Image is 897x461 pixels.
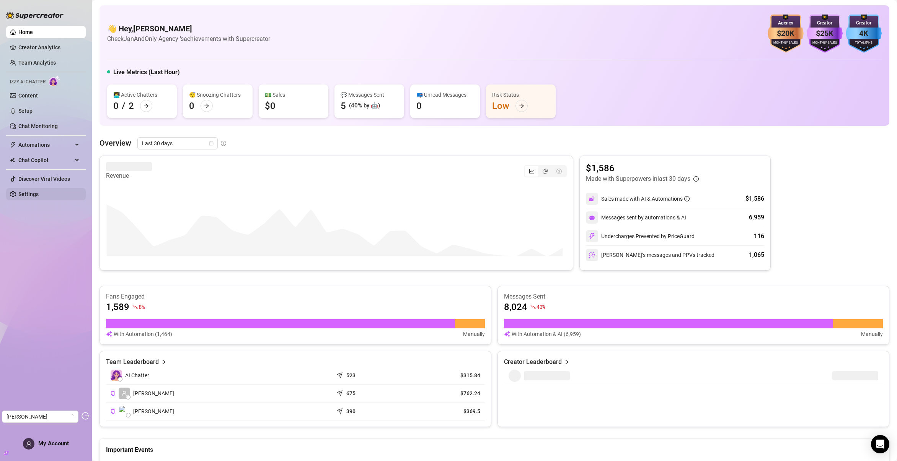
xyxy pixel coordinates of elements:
span: info-circle [221,141,226,146]
span: loading [69,414,74,419]
span: arrow-right [144,103,149,109]
article: With Automation & AI (6,959) [512,330,581,338]
a: Setup [18,108,33,114]
a: Home [18,29,33,35]
div: $0 [265,100,276,112]
div: segmented control [524,165,567,177]
div: Risk Status [492,91,550,99]
div: 💬 Messages Sent [341,91,398,99]
img: izzy-ai-chatter-avatar-DDCN_rTZ.svg [111,370,122,381]
article: Messages Sent [504,292,883,301]
span: line-chart [529,169,534,174]
article: Overview [99,137,131,149]
article: 675 [346,390,356,397]
div: 1,065 [749,250,764,260]
div: 💵 Sales [265,91,322,99]
span: [PERSON_NAME] [133,407,174,416]
span: right [161,357,166,367]
span: fall [132,304,138,310]
span: 8 % [139,303,144,310]
article: 8,024 [504,301,527,313]
div: 👩‍💻 Active Chatters [113,91,171,99]
a: Chat Monitoring [18,123,58,129]
div: $25K [807,28,843,39]
span: user [26,441,32,447]
a: Settings [18,191,39,197]
span: My Account [38,440,69,447]
span: right [564,357,569,367]
div: Agency [768,19,804,27]
img: svg%3e [589,195,595,202]
article: With Automation (1,464) [114,330,172,338]
article: 523 [346,372,356,379]
div: 4K [846,28,882,39]
span: pie-chart [543,169,548,174]
span: send [337,388,344,396]
button: Copy Teammate ID [111,390,116,396]
span: dollar-circle [556,169,562,174]
img: purple-badge-B9DA21FR.svg [807,15,843,53]
div: Monthly Sales [768,41,804,45]
div: Important Events [106,439,883,455]
div: 0 [113,100,119,112]
img: logo-BBDzfeDw.svg [6,11,64,19]
img: Chat Copilot [10,157,15,163]
img: bronze-badge-qSZam9Wu.svg [768,15,804,53]
article: Creator Leaderboard [504,357,562,367]
div: 6,959 [749,213,764,222]
div: (40% by 🤖) [349,101,380,110]
span: Last 30 days [142,138,213,149]
span: Automations [18,139,73,151]
div: [PERSON_NAME]’s messages and PPVs tracked [586,249,714,261]
span: thunderbolt [10,142,16,148]
article: $762.24 [414,390,480,397]
article: Fans Engaged [106,292,485,301]
img: AI Chatter [49,75,60,86]
div: 2 [129,100,134,112]
img: svg%3e [589,214,595,221]
a: Discover Viral Videos [18,176,70,182]
article: $369.5 [414,407,480,415]
span: build [4,450,9,456]
div: Undercharges Prevented by PriceGuard [586,230,695,242]
img: svg%3e [504,330,510,338]
article: $1,586 [586,162,699,174]
span: Izzy AI Chatter [10,78,46,86]
span: fall [530,304,536,310]
span: Chat Copilot [18,154,73,166]
article: 1,589 [106,301,129,313]
article: Made with Superpowers in last 30 days [586,174,690,183]
span: copy [111,409,116,414]
article: Check JanAndOnly Agency 's achievements with Supercreator [107,34,270,44]
div: 5 [341,100,346,112]
div: $1,586 [745,194,764,203]
span: AI Chatter [125,371,149,380]
div: Creator [846,19,882,27]
span: copy [111,391,116,396]
article: Team Leaderboard [106,357,159,367]
button: Copy Teammate ID [111,408,116,414]
span: arrow-right [204,103,209,109]
span: [PERSON_NAME] [133,389,174,398]
span: info-circle [693,176,699,182]
div: $20K [768,28,804,39]
div: Monthly Sales [807,41,843,45]
img: blue-badge-DgoSNQY1.svg [846,15,882,53]
article: Manually [463,330,485,338]
span: send [337,406,344,414]
span: arrow-right [519,103,524,109]
div: Sales made with AI & Automations [601,195,690,203]
div: 0 [416,100,422,112]
article: Revenue [106,171,152,180]
div: Messages sent by automations & AI [586,211,686,224]
div: 📪 Unread Messages [416,91,474,99]
div: Creator [807,19,843,27]
img: svg%3e [589,233,595,240]
img: svg%3e [106,330,112,338]
span: send [337,370,344,378]
div: Total Fans [846,41,882,45]
h4: 👋 Hey, [PERSON_NAME] [107,23,270,34]
span: Jan Neumann [7,411,74,422]
div: 😴 Snoozing Chatters [189,91,246,99]
img: svg%3e [589,252,595,258]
